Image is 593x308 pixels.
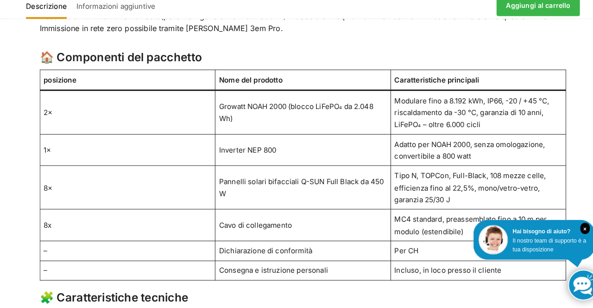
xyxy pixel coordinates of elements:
img: Assistenza clienti [468,227,497,256]
font: 8× [43,186,51,195]
font: Caratteristiche principali [386,81,469,90]
font: Per CH [386,248,410,257]
font: Nome del prodotto [214,81,277,90]
font: Hai bisogno di aiuto? [502,230,558,237]
font: Inverter NEP 800 [214,149,271,158]
font: Incluso, in loco presso il cliente [386,267,491,276]
font: × [571,228,574,234]
font: Growatt NOAH 2000 (blocco LiFePO₄ da 2.048 Wh) [214,107,366,127]
font: – [43,248,46,257]
font: Tipo N, TOPCon, Full-Black, 108 mezze celle, efficienza fino al 22,5%, mono/vetro-vetro, garanzia... [386,174,534,207]
font: Pannelli solari bifacciali Q-SUN Full Black da 450 W [214,180,376,201]
font: Modulare fino a 8.192 kWh, IP66, -20 / +45 °C, riscaldamento da -30 °C, garanzia di 10 anni, LiFe... [386,101,537,133]
font: Consegna e istruzione personali [214,267,321,276]
font: 8x [43,223,50,232]
font: 2× [43,113,51,122]
font: Il nostro team di supporto è a tua disposizione [502,239,574,254]
font: 🏠 Componenti del pacchetto [39,56,198,70]
font: posizione [43,81,75,90]
font: Cavo di collegamento [214,223,286,232]
font: (potenza rigenerativa max. 600 W) – Soddisfa i requisiti svizzeri senza immissione in rete oltre ... [39,18,538,39]
font: MC4 standard, preassemblato fino a 10 m per modulo (estendibile) [386,217,535,237]
font: – [43,267,46,276]
font: 🧩 Caratteristiche tecniche [39,291,184,305]
font: Adatto per NOAH 2000, senza omologazione, convertibile a 800 watt [386,143,533,164]
font: Dichiarazione di conformità [214,248,306,257]
i: Vicino [568,225,577,236]
font: 1× [43,149,50,158]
